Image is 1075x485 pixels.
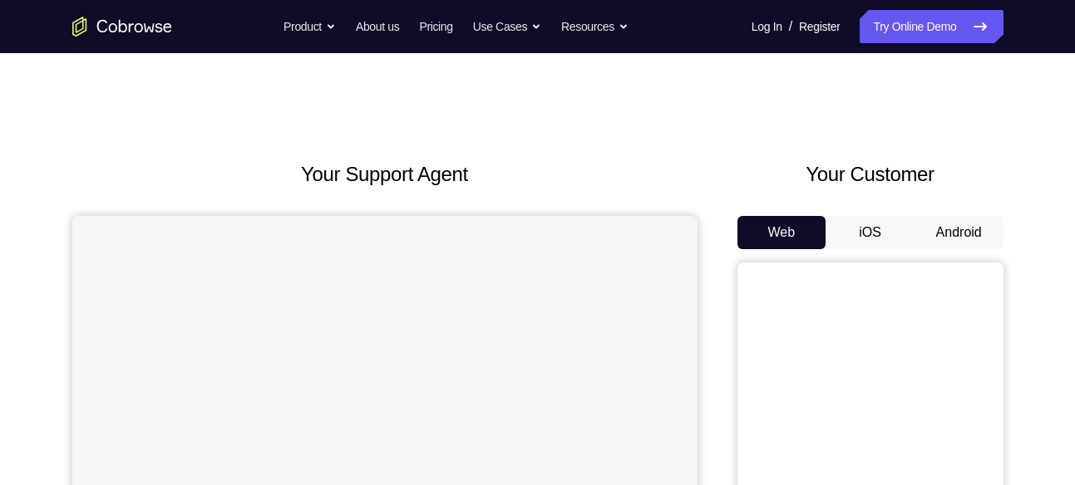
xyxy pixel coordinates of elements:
[860,10,1003,43] a: Try Online Demo
[473,10,541,43] button: Use Cases
[799,10,840,43] a: Register
[915,216,1003,249] button: Android
[72,159,698,189] h2: Your Support Agent
[826,216,915,249] button: iOS
[561,10,629,43] button: Resources
[752,10,782,43] a: Log In
[789,17,792,37] span: /
[356,10,399,43] a: About us
[419,10,452,43] a: Pricing
[737,159,1003,189] h2: Your Customer
[284,10,336,43] button: Product
[72,17,172,37] a: Go to the home page
[737,216,826,249] button: Web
